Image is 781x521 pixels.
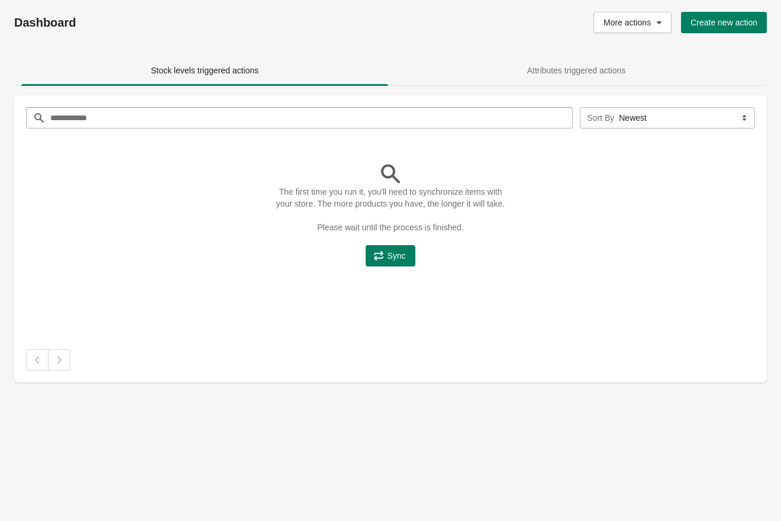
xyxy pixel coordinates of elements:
button: Create new action [681,12,767,33]
button: More actions [593,12,672,33]
span: Sync [387,251,405,260]
span: Stock levels triggered actions [151,66,259,75]
span: Attributes triggered actions [527,66,626,75]
span: More actions [603,18,651,27]
p: The first time you run it, you'll need to synchronize items with your store. The more products yo... [272,186,509,210]
span: Create new action [690,18,757,27]
h1: Dashboard [14,15,330,30]
nav: Pagination [26,349,755,371]
button: Sync [366,245,415,266]
p: Please wait until the process is finished. [272,221,509,233]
